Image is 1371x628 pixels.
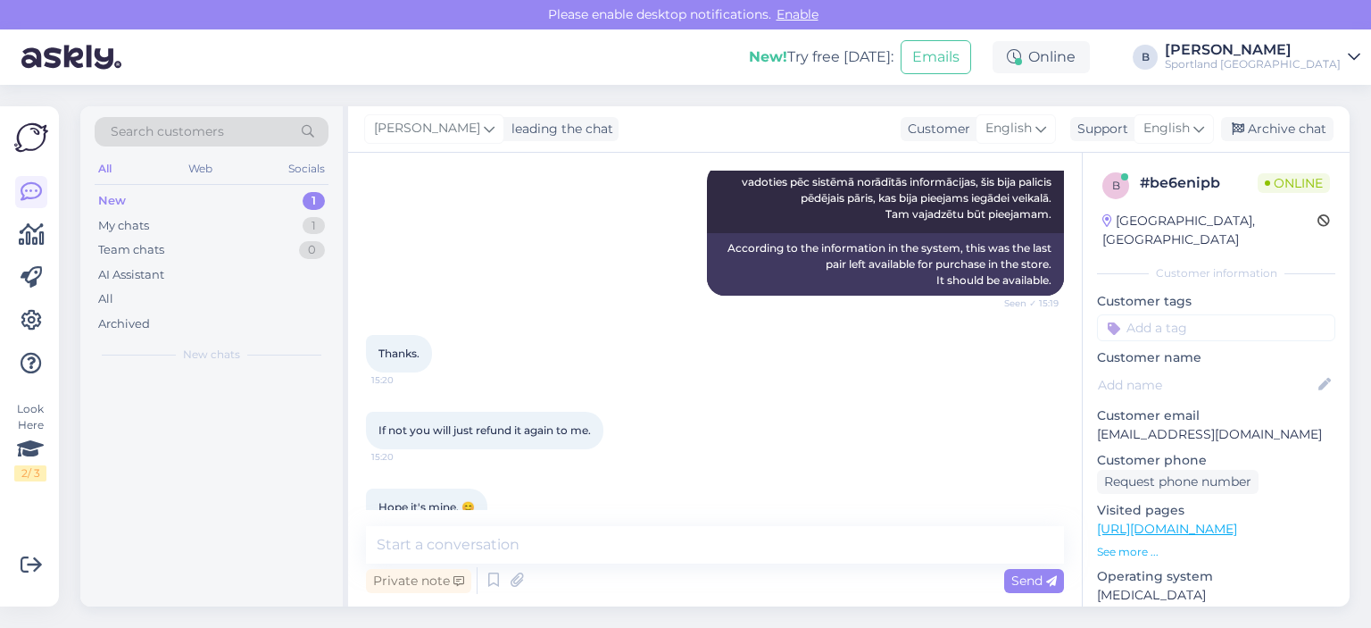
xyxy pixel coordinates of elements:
[1097,586,1335,605] p: [MEDICAL_DATA]
[1221,117,1334,141] div: Archive chat
[1102,212,1317,249] div: [GEOGRAPHIC_DATA], [GEOGRAPHIC_DATA]
[371,450,438,464] span: 15:20
[378,423,591,437] span: If not you will just refund it again to me.
[303,192,325,210] div: 1
[95,157,115,180] div: All
[14,121,48,155] img: Askly Logo
[98,241,164,259] div: Team chats
[707,233,1064,296] div: According to the information in the system, this was the last pair left available for purchase in...
[1133,45,1158,70] div: B
[1258,173,1330,193] span: Online
[749,46,893,68] div: Try free [DATE]:
[1097,292,1335,311] p: Customer tags
[742,175,1054,221] span: vadoties pēc sistēmā norādītās informācijas, šis bija palicis pēdējais pāris, kas bija pieejams i...
[111,122,224,141] span: Search customers
[1097,521,1237,537] a: [URL][DOMAIN_NAME]
[303,217,325,235] div: 1
[771,6,824,22] span: Enable
[98,266,164,284] div: AI Assistant
[1097,470,1259,494] div: Request phone number
[285,157,328,180] div: Socials
[378,347,420,360] span: Thanks.
[185,157,216,180] div: Web
[1097,451,1335,470] p: Customer phone
[1140,172,1258,194] div: # be6enipb
[1097,348,1335,367] p: Customer name
[98,217,149,235] div: My chats
[1165,43,1341,57] div: [PERSON_NAME]
[1165,57,1341,71] div: Sportland [GEOGRAPHIC_DATA]
[901,120,970,138] div: Customer
[1097,314,1335,341] input: Add a tag
[1165,43,1360,71] a: [PERSON_NAME]Sportland [GEOGRAPHIC_DATA]
[1070,120,1128,138] div: Support
[378,500,475,514] span: Hope it's mine. 😊
[1097,425,1335,444] p: [EMAIL_ADDRESS][DOMAIN_NAME]
[374,119,480,138] span: [PERSON_NAME]
[1143,119,1190,138] span: English
[1097,567,1335,586] p: Operating system
[504,120,613,138] div: leading the chat
[98,315,150,333] div: Archived
[299,241,325,259] div: 0
[749,48,787,65] b: New!
[14,465,46,481] div: 2 / 3
[1112,179,1120,192] span: b
[985,119,1032,138] span: English
[98,290,113,308] div: All
[1098,375,1315,395] input: Add name
[183,347,240,363] span: New chats
[901,40,971,74] button: Emails
[993,41,1090,73] div: Online
[1097,544,1335,560] p: See more ...
[371,373,438,387] span: 15:20
[1097,501,1335,520] p: Visited pages
[1097,265,1335,281] div: Customer information
[1097,406,1335,425] p: Customer email
[366,569,471,593] div: Private note
[98,192,126,210] div: New
[1011,573,1057,589] span: Send
[14,401,46,481] div: Look Here
[992,297,1059,310] span: Seen ✓ 15:19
